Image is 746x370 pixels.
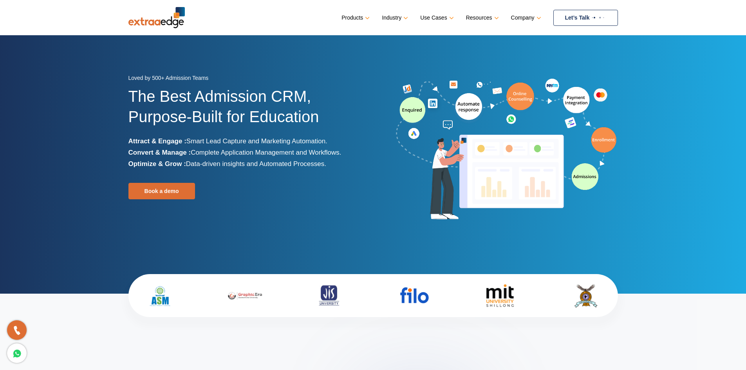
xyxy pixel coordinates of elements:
[553,10,618,26] a: Let’s Talk
[341,12,368,23] a: Products
[382,12,406,23] a: Industry
[191,149,341,156] span: Complete Application Management and Workflows.
[128,137,186,145] b: Attract & Engage :
[420,12,452,23] a: Use Cases
[466,12,497,23] a: Resources
[511,12,540,23] a: Company
[128,160,186,168] b: Optimize & Grow :
[128,86,367,135] h1: The Best Admission CRM, Purpose-Built for Education
[128,72,367,86] div: Loved by 500+ Admission Teams
[186,160,326,168] span: Data-driven insights and Automated Processes.
[395,77,618,223] img: admission-software-home-page-header
[186,137,327,145] span: Smart Lead Capture and Marketing Automation.
[128,149,191,156] b: Convert & Manage :
[128,183,195,199] a: Book a demo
